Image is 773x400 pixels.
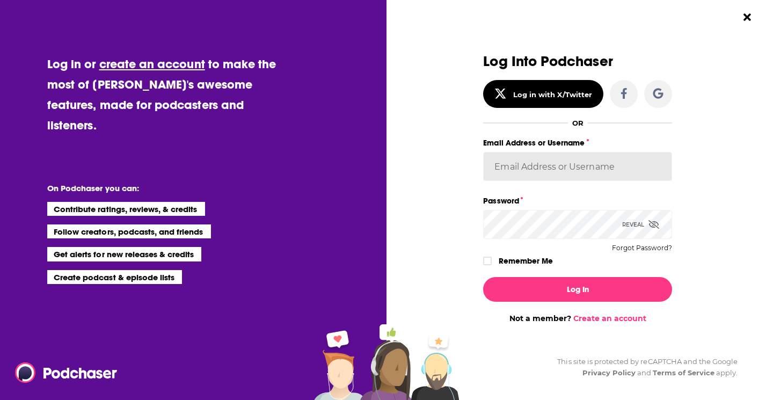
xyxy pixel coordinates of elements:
[47,247,201,261] li: Get alerts for new releases & credits
[47,270,182,284] li: Create podcast & episode lists
[513,90,592,99] div: Log in with X/Twitter
[499,254,553,268] label: Remember Me
[47,202,205,216] li: Contribute ratings, reviews, & credits
[47,224,211,238] li: Follow creators, podcasts, and friends
[483,136,672,150] label: Email Address or Username
[15,362,110,383] a: Podchaser - Follow, Share and Rate Podcasts
[737,7,757,27] button: Close Button
[653,368,714,377] a: Terms of Service
[483,54,672,69] h3: Log Into Podchaser
[99,56,205,71] a: create an account
[549,356,738,379] div: This site is protected by reCAPTCHA and the Google and apply.
[612,244,672,252] button: Forgot Password?
[573,314,646,323] a: Create an account
[622,210,659,239] div: Reveal
[15,362,118,383] img: Podchaser - Follow, Share and Rate Podcasts
[483,277,672,302] button: Log In
[572,119,584,127] div: OR
[483,152,672,181] input: Email Address or Username
[483,80,603,108] button: Log in with X/Twitter
[483,314,672,323] div: Not a member?
[483,194,672,208] label: Password
[47,183,262,193] li: On Podchaser you can:
[582,368,636,377] a: Privacy Policy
